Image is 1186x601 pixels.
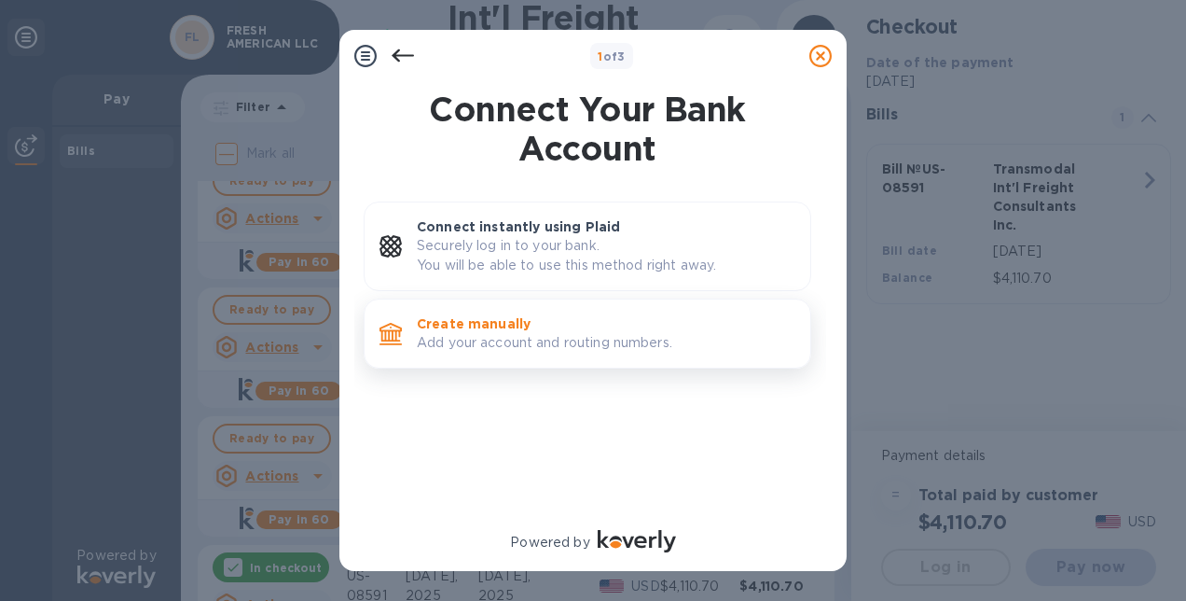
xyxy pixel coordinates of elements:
[510,533,589,552] p: Powered by
[417,236,795,275] p: Securely log in to your bank. You will be able to use this method right away.
[598,49,602,63] span: 1
[417,314,795,333] p: Create manually
[417,217,795,236] p: Connect instantly using Plaid
[598,49,626,63] b: of 3
[417,333,795,353] p: Add your account and routing numbers.
[598,530,676,552] img: Logo
[356,90,819,168] h1: Connect Your Bank Account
